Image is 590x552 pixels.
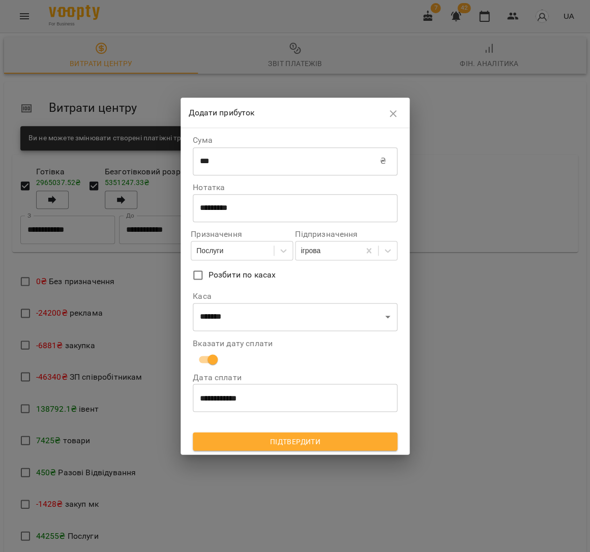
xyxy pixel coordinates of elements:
label: Каса [193,292,397,300]
span: Розбити по касах [209,269,276,281]
span: Підтвердити [201,435,389,447]
label: Нотатка [193,183,397,192]
label: Дата сплати [193,373,397,381]
label: Підпризначення [295,230,397,238]
p: ₴ [380,155,386,167]
div: Послуги [196,246,223,256]
h6: Додати прибуток [189,106,383,120]
div: ігрова [301,246,320,256]
label: Сума [193,136,397,144]
label: Вказати дату сплати [193,339,397,347]
button: Підтвердити [193,432,397,450]
label: Призначення [191,230,293,238]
